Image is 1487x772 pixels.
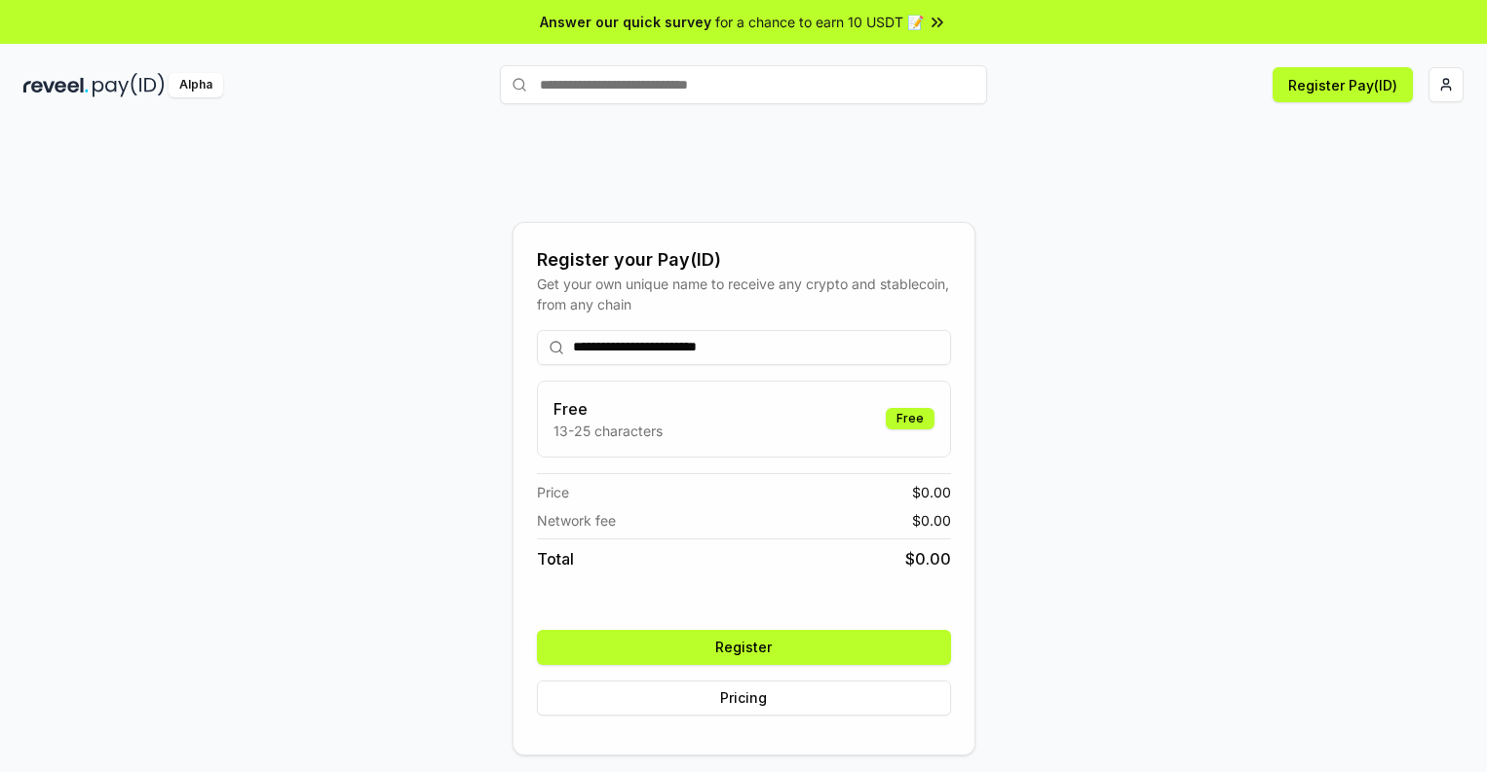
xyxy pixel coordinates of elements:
[537,482,569,502] span: Price
[912,482,951,502] span: $ 0.00
[169,73,223,97] div: Alpha
[553,397,663,421] h3: Free
[93,73,165,97] img: pay_id
[23,73,89,97] img: reveel_dark
[912,510,951,531] span: $ 0.00
[540,12,711,32] span: Answer our quick survey
[715,12,924,32] span: for a chance to earn 10 USDT 📝
[537,630,951,665] button: Register
[1273,67,1413,102] button: Register Pay(ID)
[537,680,951,716] button: Pricing
[537,547,574,570] span: Total
[553,421,663,441] p: 13-25 characters
[537,274,951,314] div: Get your own unique name to receive any crypto and stablecoin, from any chain
[905,547,951,570] span: $ 0.00
[886,408,934,429] div: Free
[537,246,951,274] div: Register your Pay(ID)
[537,510,616,531] span: Network fee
